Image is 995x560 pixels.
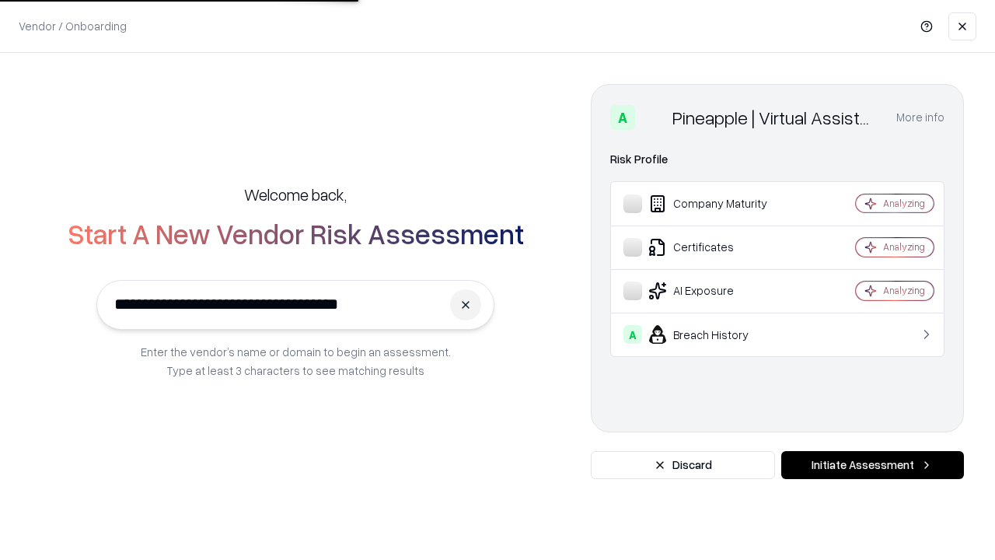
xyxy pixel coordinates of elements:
[141,342,451,380] p: Enter the vendor’s name or domain to begin an assessment. Type at least 3 characters to see match...
[610,150,944,169] div: Risk Profile
[610,105,635,130] div: A
[883,197,925,210] div: Analyzing
[883,284,925,297] div: Analyzing
[883,240,925,254] div: Analyzing
[896,103,944,131] button: More info
[623,325,809,344] div: Breach History
[641,105,666,130] img: Pineapple | Virtual Assistant Agency
[781,451,964,479] button: Initiate Assessment
[244,184,347,205] h5: Welcome back,
[623,194,809,213] div: Company Maturity
[591,451,775,479] button: Discard
[68,218,524,249] h2: Start A New Vendor Risk Assessment
[623,238,809,257] div: Certificates
[672,105,878,130] div: Pineapple | Virtual Assistant Agency
[623,282,809,300] div: AI Exposure
[623,325,642,344] div: A
[19,18,127,34] p: Vendor / Onboarding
